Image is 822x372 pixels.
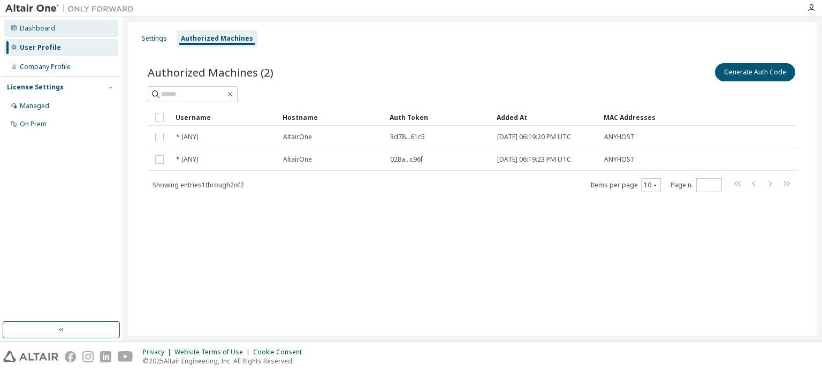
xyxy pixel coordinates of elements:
[176,109,274,126] div: Username
[390,133,425,141] span: 3d78...61c5
[715,63,795,81] button: Generate Auth Code
[604,155,635,164] span: ANYHOST
[604,109,685,126] div: MAC Addresses
[5,3,139,14] img: Altair One
[283,133,312,141] span: AltairOne
[390,109,488,126] div: Auth Token
[20,24,55,33] div: Dashboard
[283,155,312,164] span: AltairOne
[181,34,253,43] div: Authorized Machines
[20,63,71,71] div: Company Profile
[82,351,94,362] img: instagram.svg
[390,155,423,164] span: 028a...c96f
[253,348,308,356] div: Cookie Consent
[176,155,198,164] span: * (ANY)
[604,133,635,141] span: ANYHOST
[143,348,174,356] div: Privacy
[142,34,167,43] div: Settings
[7,83,64,92] div: License Settings
[20,120,47,128] div: On Prem
[671,178,722,192] span: Page n.
[3,351,58,362] img: altair_logo.svg
[174,348,253,356] div: Website Terms of Use
[590,178,661,192] span: Items per page
[20,102,49,110] div: Managed
[20,43,61,52] div: User Profile
[644,181,658,189] button: 10
[497,155,571,164] span: [DATE] 06:19:23 PM UTC
[283,109,381,126] div: Hostname
[497,133,571,141] span: [DATE] 06:19:20 PM UTC
[143,356,308,366] p: © 2025 Altair Engineering, Inc. All Rights Reserved.
[118,351,133,362] img: youtube.svg
[497,109,595,126] div: Added At
[153,180,244,189] span: Showing entries 1 through 2 of 2
[100,351,111,362] img: linkedin.svg
[148,65,273,80] span: Authorized Machines (2)
[176,133,198,141] span: * (ANY)
[65,351,76,362] img: facebook.svg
